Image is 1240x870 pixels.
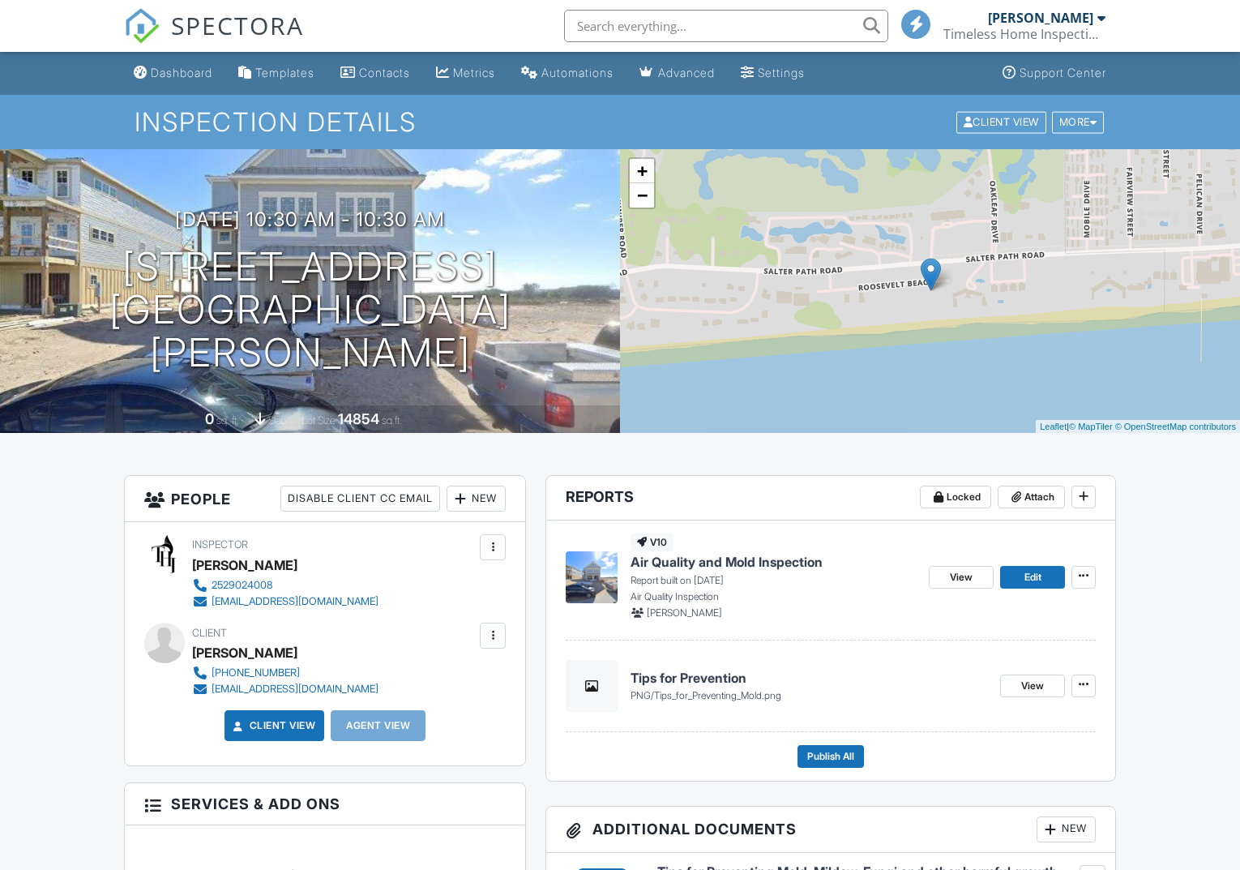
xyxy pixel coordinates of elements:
div: New [1037,816,1096,842]
div: Templates [255,66,314,79]
a: Automations (Basic) [515,58,620,88]
div: Disable Client CC Email [280,486,440,512]
a: Support Center [996,58,1113,88]
div: 2529024008 [212,579,273,592]
div: [PERSON_NAME] [192,553,297,577]
div: [PERSON_NAME] [988,10,1093,26]
a: Client View [955,115,1050,127]
div: Client View [956,111,1046,133]
div: 14854 [338,410,379,427]
div: [PERSON_NAME] [192,641,297,665]
a: Metrics [430,58,502,88]
span: sq.ft. [382,414,402,426]
span: Client [192,627,227,639]
h3: People [125,476,525,522]
a: [EMAIL_ADDRESS][DOMAIN_NAME] [192,681,378,697]
a: Zoom in [630,159,654,183]
div: Timeless Home Inspections LLC [943,26,1105,42]
h1: [STREET_ADDRESS] [GEOGRAPHIC_DATA][PERSON_NAME] [26,246,594,374]
a: [EMAIL_ADDRESS][DOMAIN_NAME] [192,594,378,610]
div: [PHONE_NUMBER] [212,666,300,679]
h3: Additional Documents [546,807,1115,853]
div: Contacts [359,66,410,79]
a: SPECTORA [124,22,304,56]
div: Metrics [453,66,495,79]
span: sq. ft. [216,414,239,426]
div: Support Center [1020,66,1106,79]
h3: [DATE] 10:30 am - 10:30 am [175,208,445,230]
div: More [1052,111,1105,133]
div: Settings [758,66,805,79]
input: Search everything... [564,10,888,42]
a: 2529024008 [192,577,378,594]
a: Dashboard [127,58,219,88]
div: Automations [541,66,614,79]
a: © MapTiler [1069,422,1113,431]
a: [PHONE_NUMBER] [192,665,378,681]
div: New [447,486,506,512]
a: Contacts [334,58,417,88]
a: Templates [232,58,321,88]
div: 0 [205,410,214,427]
span: SPECTORA [171,8,304,42]
a: © OpenStreetMap contributors [1115,422,1236,431]
a: Client View [230,718,316,734]
div: Advanced [658,66,715,79]
span: Inspector [192,538,248,551]
h1: Inspection Details [135,108,1105,136]
div: | [1036,420,1240,434]
div: [EMAIL_ADDRESS][DOMAIN_NAME] [212,683,378,696]
h3: Services & Add ons [125,783,525,825]
span: slab [268,414,286,426]
div: [EMAIL_ADDRESS][DOMAIN_NAME] [212,595,378,608]
a: Advanced [633,58,721,88]
a: Leaflet [1040,422,1067,431]
span: Lot Size [301,414,336,426]
a: Zoom out [630,183,654,208]
div: Dashboard [151,66,212,79]
a: Settings [734,58,811,88]
img: The Best Home Inspection Software - Spectora [124,8,160,44]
